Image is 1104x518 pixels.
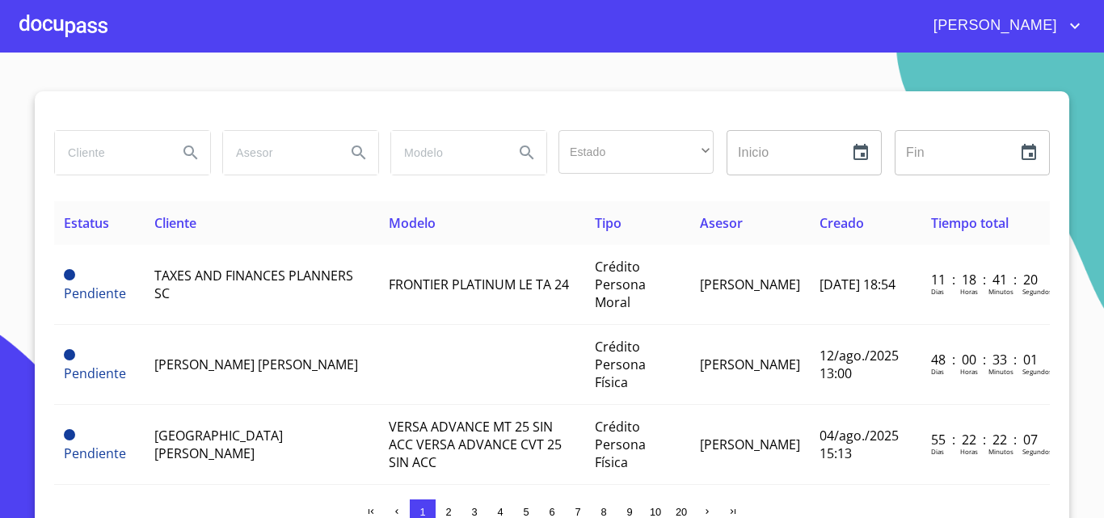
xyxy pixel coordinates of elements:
p: Segundos [1022,367,1052,376]
span: 6 [549,506,554,518]
span: Crédito Persona Física [595,418,646,471]
span: Pendiente [64,364,126,382]
span: [PERSON_NAME] [PERSON_NAME] [154,356,358,373]
p: Minutos [988,367,1013,376]
span: Pendiente [64,429,75,440]
input: search [223,131,333,175]
p: Dias [931,287,944,296]
span: Crédito Persona Física [595,338,646,391]
p: Dias [931,447,944,456]
button: Search [339,133,378,172]
input: search [55,131,165,175]
span: Tipo [595,214,622,232]
p: 11 : 18 : 41 : 20 [931,271,1040,288]
span: 8 [600,506,606,518]
span: [DATE] 18:54 [820,276,895,293]
span: 4 [497,506,503,518]
input: search [391,131,501,175]
span: 1 [419,506,425,518]
span: TAXES AND FINANCES PLANNERS SC [154,267,353,302]
span: [PERSON_NAME] [921,13,1065,39]
p: Segundos [1022,287,1052,296]
span: [PERSON_NAME] [700,436,800,453]
span: 04/ago./2025 15:13 [820,427,899,462]
span: Tiempo total [931,214,1009,232]
span: Estatus [64,214,109,232]
span: 3 [471,506,477,518]
p: 55 : 22 : 22 : 07 [931,431,1040,449]
span: [PERSON_NAME] [700,356,800,373]
span: Pendiente [64,444,126,462]
span: 7 [575,506,580,518]
p: Horas [960,287,978,296]
span: Modelo [389,214,436,232]
span: Pendiente [64,349,75,360]
p: Horas [960,367,978,376]
button: Search [171,133,210,172]
span: Cliente [154,214,196,232]
button: account of current user [921,13,1085,39]
span: Pendiente [64,284,126,302]
span: 20 [676,506,687,518]
p: Segundos [1022,447,1052,456]
span: Pendiente [64,269,75,280]
p: Minutos [988,447,1013,456]
span: [PERSON_NAME] [700,276,800,293]
span: Creado [820,214,864,232]
span: 12/ago./2025 13:00 [820,347,899,382]
span: Asesor [700,214,743,232]
span: Crédito Persona Moral [595,258,646,311]
span: VERSA ADVANCE MT 25 SIN ACC VERSA ADVANCE CVT 25 SIN ACC [389,418,562,471]
p: 48 : 00 : 33 : 01 [931,351,1040,368]
span: 9 [626,506,632,518]
span: 10 [650,506,661,518]
div: ​ [558,130,714,174]
p: Dias [931,367,944,376]
span: FRONTIER PLATINUM LE TA 24 [389,276,569,293]
span: [GEOGRAPHIC_DATA][PERSON_NAME] [154,427,283,462]
span: 5 [523,506,529,518]
button: Search [508,133,546,172]
p: Minutos [988,287,1013,296]
span: 2 [445,506,451,518]
p: Horas [960,447,978,456]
